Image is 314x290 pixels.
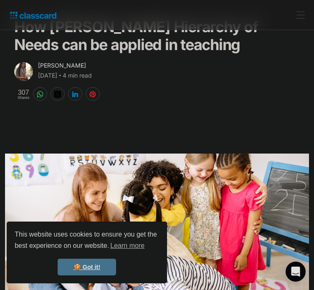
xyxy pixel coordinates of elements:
a: home [7,9,56,21]
div: Open Intercom Messenger [286,262,306,282]
a: dismiss cookie message [58,259,116,275]
img: twitter-white sharing button [54,91,61,98]
div: [PERSON_NAME] [38,61,86,71]
div: [DATE] [38,71,57,81]
div: cookieconsent [7,222,167,283]
span: 307 [18,89,30,96]
div: 4 min read [63,71,92,81]
div: menu [291,5,307,25]
div: ‧ [57,71,63,82]
a: learn more about cookies [109,240,146,252]
span: Shares [18,96,30,100]
img: pinterest-white sharing button [89,91,96,98]
span: This website uses cookies to ensure you get the best experience on our website. [15,229,159,252]
h1: How [PERSON_NAME] Hierarchy of Needs can be applied in teaching [14,18,274,54]
img: linkedin-white sharing button [72,91,78,98]
img: whatsapp-white sharing button [37,91,43,98]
